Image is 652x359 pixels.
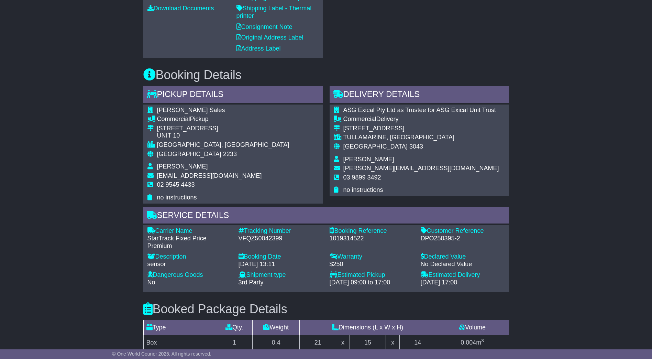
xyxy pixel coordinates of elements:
[343,174,381,181] span: 03 9899 3492
[330,235,414,242] div: 1019314522
[481,338,484,343] sup: 3
[143,302,509,316] h3: Booked Package Details
[157,107,225,113] span: [PERSON_NAME] Sales
[157,194,197,201] span: no instructions
[147,261,232,268] div: sensor
[236,5,312,19] a: Shipping Label - Thermal printer
[157,125,289,132] div: [STREET_ADDRESS]
[421,227,505,235] div: Customer Reference
[143,207,509,226] div: Service Details
[350,335,386,350] td: 15
[330,86,509,105] div: Delivery Details
[253,320,300,335] td: Weight
[343,116,499,123] div: Delivery
[239,235,323,242] div: VFQZ50042399
[421,235,505,242] div: DPO250395-2
[386,335,399,350] td: x
[343,125,499,132] div: [STREET_ADDRESS]
[157,141,289,149] div: [GEOGRAPHIC_DATA], [GEOGRAPHIC_DATA]
[330,279,414,286] div: [DATE] 09:00 to 17:00
[421,271,505,279] div: Estimated Delivery
[157,116,190,122] span: Commercial
[147,235,232,250] div: StarTrack Fixed Price Premium
[253,335,300,350] td: 0.4
[436,320,509,335] td: Volume
[239,279,264,286] span: 3rd Party
[147,271,232,279] div: Dangerous Goods
[147,5,214,12] a: Download Documents
[157,132,289,140] div: UNIT 10
[330,271,414,279] div: Estimated Pickup
[330,253,414,261] div: Warranty
[236,45,281,52] a: Address Label
[143,335,216,350] td: Box
[343,107,496,113] span: ASG Exical Pty Ltd as Trustee for ASG Exical Unit Trust
[343,116,376,122] span: Commercial
[143,68,509,82] h3: Booking Details
[147,227,232,235] div: Carrier Name
[300,335,336,350] td: 21
[157,151,221,157] span: [GEOGRAPHIC_DATA]
[216,320,253,335] td: Qty.
[112,351,211,357] span: © One World Courier 2025. All rights reserved.
[461,339,476,346] span: 0.004
[330,261,414,268] div: $250
[236,23,292,30] a: Consignment Note
[330,227,414,235] div: Booking Reference
[239,253,323,261] div: Booking Date
[239,227,323,235] div: Tracking Number
[343,134,499,141] div: TULLAMARINE, [GEOGRAPHIC_DATA]
[409,143,423,150] span: 3043
[236,34,303,41] a: Original Address Label
[336,335,350,350] td: x
[157,116,289,123] div: Pickup
[147,253,232,261] div: Description
[147,279,155,286] span: No
[421,253,505,261] div: Declared Value
[223,151,237,157] span: 2233
[399,335,436,350] td: 14
[300,320,436,335] td: Dimensions (L x W x H)
[143,86,323,105] div: Pickup Details
[157,163,208,170] span: [PERSON_NAME]
[343,186,383,193] span: no instructions
[157,172,262,179] span: [EMAIL_ADDRESS][DOMAIN_NAME]
[343,156,394,163] span: [PERSON_NAME]
[343,165,499,172] span: [PERSON_NAME][EMAIL_ADDRESS][DOMAIN_NAME]
[436,335,509,350] td: m
[216,335,253,350] td: 1
[421,279,505,286] div: [DATE] 17:00
[343,143,408,150] span: [GEOGRAPHIC_DATA]
[157,181,195,188] span: 02 9545 4433
[239,271,323,279] div: Shipment type
[421,261,505,268] div: No Declared Value
[239,261,323,268] div: [DATE] 13:11
[143,320,216,335] td: Type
